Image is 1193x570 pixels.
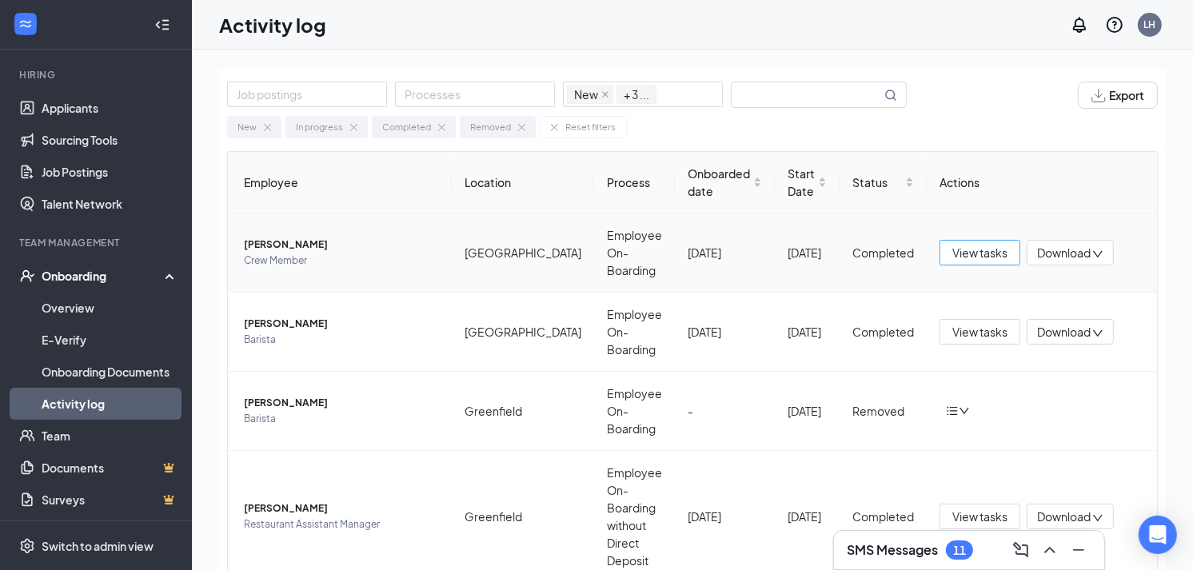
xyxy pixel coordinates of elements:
span: New [574,86,598,103]
th: Status [840,152,927,213]
svg: Settings [19,538,35,554]
span: Export [1109,90,1144,101]
a: Team [42,420,178,452]
span: View tasks [952,508,1007,525]
div: Onboarding [42,268,165,284]
td: [GEOGRAPHIC_DATA] [452,213,594,293]
span: Start Date [788,165,815,200]
a: SurveysCrown [42,484,178,516]
span: Download [1037,245,1091,261]
h1: Activity log [219,11,326,38]
button: ChevronUp [1037,537,1063,563]
th: Onboarded date [675,152,775,213]
div: Completed [382,120,431,134]
th: Location [452,152,594,213]
svg: WorkstreamLogo [18,16,34,32]
button: View tasks [940,504,1020,529]
div: Team Management [19,236,175,249]
a: Activity log [42,388,178,420]
span: down [959,405,970,417]
div: [DATE] [688,244,762,261]
div: Removed [470,120,511,134]
th: Employee [228,152,452,213]
div: In progress [296,120,343,134]
span: down [1092,512,1103,524]
span: Status [852,173,902,191]
div: [DATE] [688,508,762,525]
span: View tasks [952,323,1007,341]
span: + 3 ... [616,85,656,104]
div: [DATE] [688,323,762,341]
button: ComposeMessage [1008,537,1034,563]
h3: SMS Messages [847,541,938,559]
button: Export [1078,82,1158,109]
span: down [1092,249,1103,260]
span: Barista [244,332,439,348]
a: E-Verify [42,324,178,356]
span: [PERSON_NAME] [244,500,439,516]
span: View tasks [952,244,1007,261]
svg: Notifications [1070,15,1089,34]
a: Sourcing Tools [42,124,178,156]
span: + 3 ... [624,86,649,103]
a: Overview [42,292,178,324]
button: View tasks [940,240,1020,265]
svg: ChevronUp [1040,540,1059,560]
div: [DATE] [788,508,827,525]
div: LH [1144,18,1156,31]
a: DocumentsCrown [42,452,178,484]
span: Restaurant Assistant Manager [244,516,439,532]
div: 11 [953,544,966,557]
span: Barista [244,411,439,427]
td: Employee On-Boarding [594,372,675,451]
div: [DATE] [788,323,827,341]
td: Employee On-Boarding [594,293,675,372]
div: [DATE] [788,244,827,261]
span: [PERSON_NAME] [244,316,439,332]
span: [PERSON_NAME] [244,237,439,253]
a: Applicants [42,92,178,124]
th: Start Date [775,152,840,213]
div: Hiring [19,68,175,82]
div: New [237,120,257,134]
span: down [1092,328,1103,339]
span: Download [1037,324,1091,341]
span: Download [1037,508,1091,525]
span: bars [946,405,959,417]
td: Greenfield [452,372,594,451]
svg: Minimize [1069,540,1088,560]
span: Onboarded date [688,165,750,200]
div: [DATE] [788,402,827,420]
td: [GEOGRAPHIC_DATA] [452,293,594,372]
div: Reset filters [565,120,616,134]
div: Open Intercom Messenger [1139,516,1177,554]
th: Actions [927,152,1157,213]
div: Completed [852,508,914,525]
svg: QuestionInfo [1105,15,1124,34]
span: New [567,85,613,104]
td: Employee On-Boarding [594,213,675,293]
svg: ComposeMessage [1011,540,1031,560]
th: Process [594,152,675,213]
span: close [601,90,609,98]
svg: UserCheck [19,268,35,284]
a: Talent Network [42,188,178,220]
a: Job Postings [42,156,178,188]
a: Onboarding Documents [42,356,178,388]
button: Minimize [1066,537,1091,563]
div: Switch to admin view [42,538,154,554]
div: Completed [852,244,914,261]
div: Removed [852,402,914,420]
div: - [688,402,762,420]
svg: Collapse [154,17,170,33]
button: View tasks [940,319,1020,345]
span: Crew Member [244,253,439,269]
div: Completed [852,323,914,341]
span: [PERSON_NAME] [244,395,439,411]
svg: MagnifyingGlass [884,89,897,102]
